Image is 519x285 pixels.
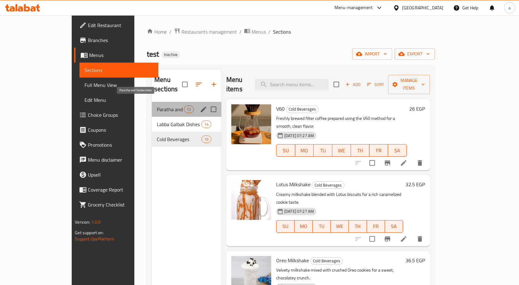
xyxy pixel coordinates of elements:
button: TH [349,220,367,233]
span: MO [298,146,311,155]
div: Cold Beverages [310,257,343,265]
span: Get support on: [75,229,103,237]
div: items [201,135,211,143]
a: Restaurants management [174,28,237,36]
h6: 32.5 EGP [406,180,425,189]
span: TU [316,146,330,155]
span: Select to update [366,232,379,245]
img: Lotus Milkshake [231,180,271,220]
span: a [508,4,511,11]
a: Full Menu View [79,78,158,93]
span: TH [351,222,364,231]
img: V60 [231,104,271,144]
span: Sort items [363,80,388,89]
a: Menus [244,28,266,36]
button: TH [351,144,370,157]
h2: Menu sections [154,75,182,94]
span: SA [391,146,404,155]
a: Branches [74,33,158,48]
span: V60 [276,104,285,113]
span: Add item [343,80,363,89]
span: Sections [84,66,153,74]
span: Promotions [88,141,153,149]
a: Edit menu item [400,159,407,167]
nav: breadcrumb [147,28,435,36]
button: edit [199,105,208,114]
span: Select to update [366,156,379,169]
button: WE [331,220,349,233]
a: Upsell [74,167,158,182]
p: Freshly brewed filter coffee prepared using the V60 method for a smooth, clean flavor. [276,115,407,130]
button: Add [343,80,363,89]
button: SA [388,144,407,157]
a: Edit Menu [79,93,158,107]
button: TU [313,220,331,233]
span: Version: [75,218,90,226]
p: Creamy milkshake blended with Lotus biscuits for a rich caramelized cookie taste. [276,191,403,206]
button: SA [385,220,403,233]
div: items [201,121,211,128]
button: Branch-specific-item [380,155,395,170]
button: SU [276,220,295,233]
span: Full Menu View [84,81,153,89]
span: WE [333,222,346,231]
span: Coverage Report [88,186,153,193]
span: Sort sections [191,77,206,92]
span: Menus [89,51,153,59]
span: Choice Groups [88,111,153,119]
a: Coupons [74,122,158,137]
h6: 36.5 EGP [406,256,425,265]
a: Coverage Report [74,182,158,197]
span: Edit Menu [84,96,153,104]
button: Branch-specific-item [380,231,395,246]
span: Cold Beverages [312,182,344,189]
span: export [400,50,430,58]
a: Grocery Checklist [74,197,158,212]
span: import [357,50,387,58]
li: / [169,28,171,36]
span: Upsell [88,171,153,178]
a: Edit Restaurant [74,18,158,33]
span: Sort [367,81,384,88]
span: 14 [202,121,211,127]
span: Sections [273,28,291,36]
span: Select all sections [178,78,191,91]
div: Inactive [161,51,180,59]
span: Menu disclaimer [88,156,153,164]
span: Grocery Checklist [88,201,153,208]
span: Coupons [88,126,153,134]
span: Paratha and Sandwiches [157,106,184,113]
div: items [184,106,194,113]
span: Cold Beverages [157,135,201,143]
span: Inactive [161,52,180,57]
span: SU [279,146,293,155]
h2: Menu items [226,75,247,94]
span: Menus [252,28,266,36]
button: Manage items [388,75,430,94]
span: TH [353,146,367,155]
div: Cold Beverages16 [152,132,221,147]
button: export [395,48,435,60]
span: Select section [330,78,343,91]
span: WE [335,146,348,155]
div: [GEOGRAPHIC_DATA] [402,4,443,11]
span: TU [315,222,328,231]
span: Add [344,81,361,88]
span: 1.0.0 [91,218,101,226]
p: Velvety milkshake mixed with crushed Oreo cookies for a sweet, chocolatey crunch. [276,266,403,282]
a: Menus [74,48,158,63]
button: import [352,48,392,60]
a: Promotions [74,137,158,152]
a: Support.OpsPlatform [75,235,114,243]
div: Menu-management [334,4,373,12]
h6: 26 EGP [409,104,425,113]
input: search [255,79,329,90]
span: FR [372,146,386,155]
button: TU [314,144,332,157]
button: WE [332,144,351,157]
span: [DATE] 07:27 AM [282,133,316,139]
span: Cold Beverages [286,106,318,113]
button: FR [367,220,385,233]
div: Paratha and Sandwiches12edit [152,102,221,117]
